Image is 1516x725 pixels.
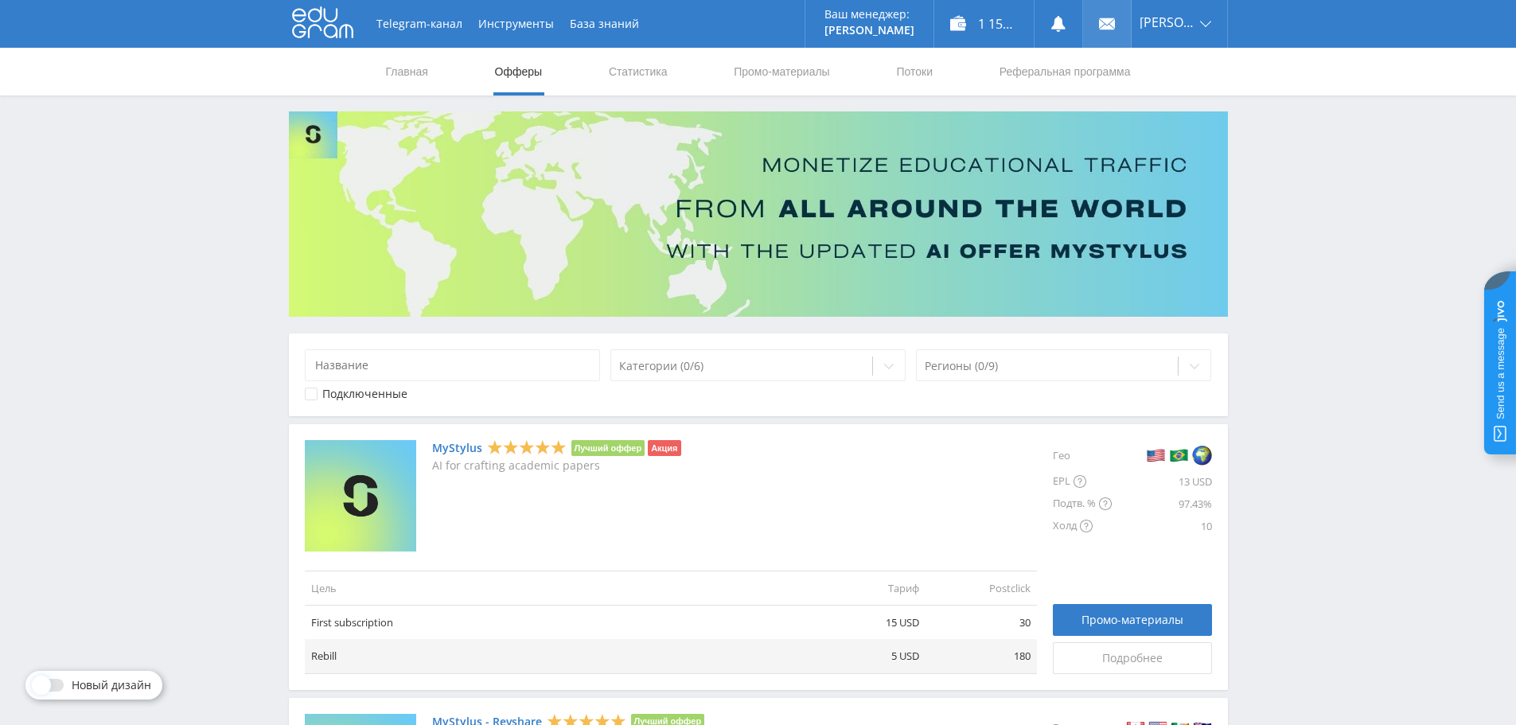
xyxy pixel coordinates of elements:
[607,48,669,95] a: Статистика
[305,639,814,673] td: Rebill
[926,571,1037,605] td: Postclick
[1081,614,1183,626] span: Промо-материалы
[824,8,914,21] p: Ваш менеджер:
[571,440,645,456] li: Лучший оффер
[1102,652,1163,665] span: Подробнее
[432,459,681,472] p: AI for crafting academic papers
[1053,493,1112,515] div: Подтв. %
[824,24,914,37] p: [PERSON_NAME]
[305,571,814,605] td: Цель
[1053,515,1112,537] div: Холд
[384,48,430,95] a: Главная
[1053,604,1212,636] a: Промо-материалы
[305,349,601,381] input: Название
[814,606,926,640] td: 15 USD
[305,440,416,552] img: MyStylus
[487,439,567,456] div: 5 Stars
[493,48,544,95] a: Офферы
[1112,515,1212,537] div: 10
[648,440,680,456] li: Акция
[814,571,926,605] td: Тариф
[732,48,831,95] a: Промо-материалы
[289,111,1228,317] img: Banner
[1053,642,1212,674] a: Подробнее
[998,48,1132,95] a: Реферальная программа
[432,442,482,454] a: MyStylus
[926,606,1037,640] td: 30
[894,48,934,95] a: Потоки
[926,639,1037,673] td: 180
[1112,470,1212,493] div: 13 USD
[1112,493,1212,515] div: 97.43%
[1053,470,1112,493] div: EPL
[814,639,926,673] td: 5 USD
[305,606,814,640] td: First subscription
[1053,440,1112,470] div: Гео
[72,679,151,692] span: Новый дизайн
[1140,16,1195,29] span: [PERSON_NAME]
[322,388,407,400] div: Подключенные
